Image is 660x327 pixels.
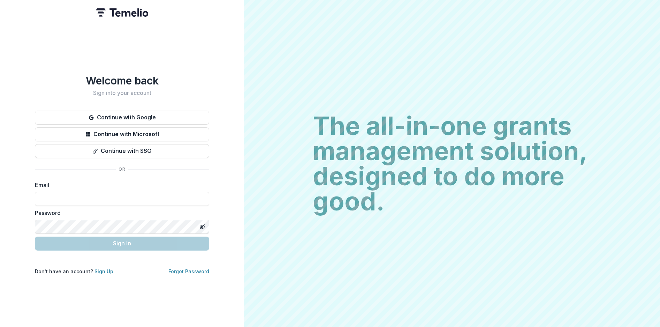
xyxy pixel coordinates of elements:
[96,8,148,17] img: Temelio
[35,209,205,217] label: Password
[35,74,209,87] h1: Welcome back
[35,90,209,96] h2: Sign into your account
[35,237,209,251] button: Sign In
[35,144,209,158] button: Continue with SSO
[35,268,113,275] p: Don't have an account?
[94,268,113,274] a: Sign Up
[35,127,209,141] button: Continue with Microsoft
[35,111,209,125] button: Continue with Google
[168,268,209,274] a: Forgot Password
[35,181,205,189] label: Email
[197,221,208,232] button: Toggle password visibility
